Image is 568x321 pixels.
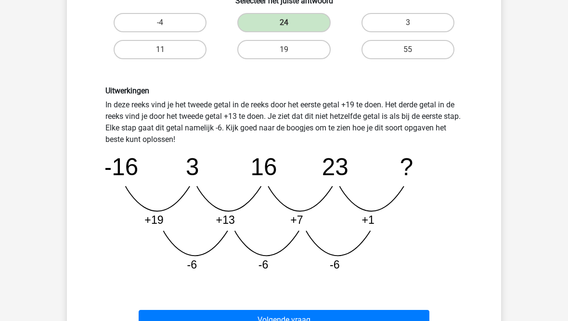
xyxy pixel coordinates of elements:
[114,13,207,33] label: -4
[400,154,413,180] tspan: ?
[237,40,330,60] label: 19
[258,259,269,271] tspan: -6
[144,214,163,227] tspan: +19
[361,40,454,60] label: 55
[105,87,463,96] h6: Uitwerkingen
[330,259,340,271] tspan: -6
[114,40,207,60] label: 11
[322,154,349,180] tspan: 23
[104,154,138,180] tspan: -16
[251,154,277,180] tspan: 16
[237,13,330,33] label: 24
[186,154,199,180] tspan: 3
[291,214,303,227] tspan: +7
[98,87,470,280] div: In deze reeks vind je het tweede getal in de reeks door het eerste getal +19 te doen. Het derde g...
[187,259,197,271] tspan: -6
[216,214,235,227] tspan: +13
[362,214,374,227] tspan: +1
[361,13,454,33] label: 3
